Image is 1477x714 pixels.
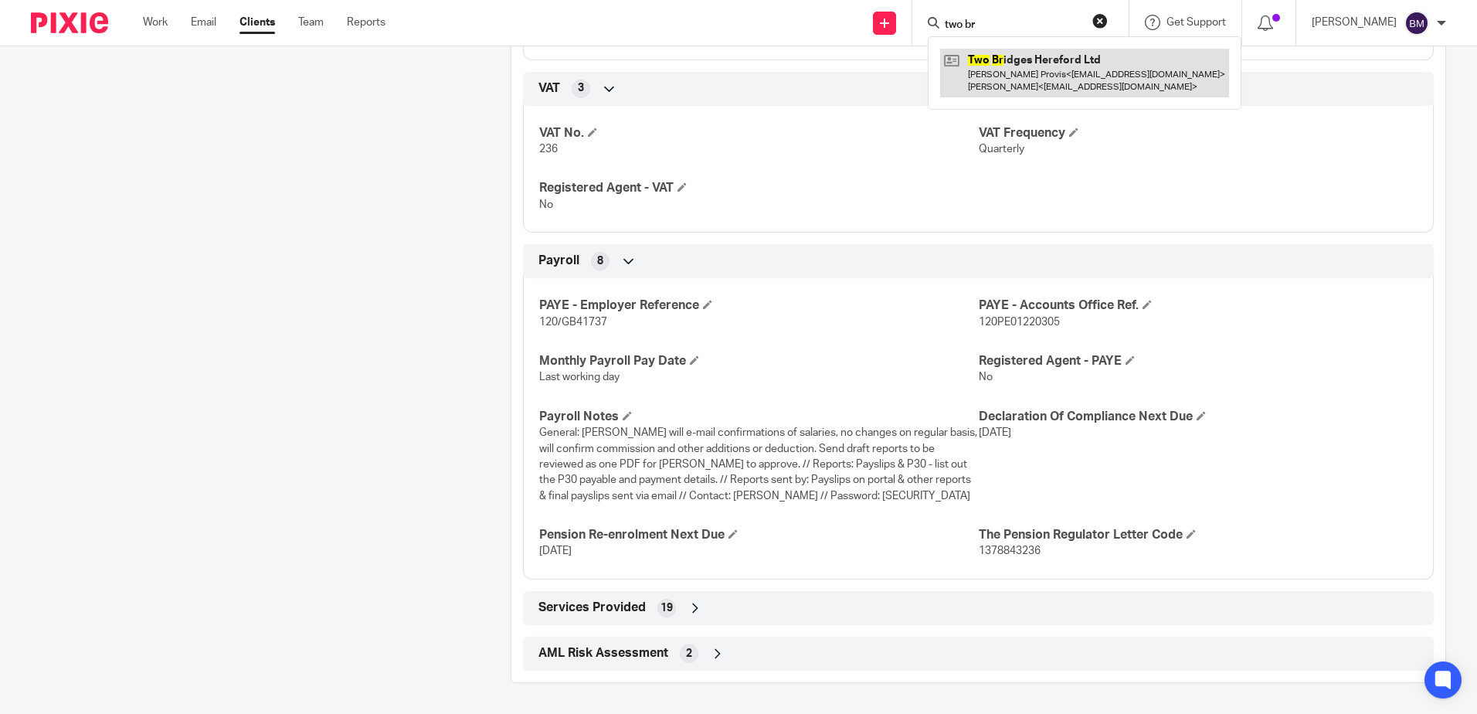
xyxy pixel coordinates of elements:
[979,144,1024,155] span: Quarterly
[538,600,646,616] span: Services Provided
[979,546,1041,556] span: 1378843236
[538,80,560,97] span: VAT
[979,317,1060,328] span: 120PE01220305
[538,253,579,269] span: Payroll
[979,527,1418,543] h4: The Pension Regulator Letter Code
[539,527,978,543] h4: Pension Re-enrolment Next Due
[979,372,993,382] span: No
[1166,17,1226,28] span: Get Support
[539,144,558,155] span: 236
[539,180,978,196] h4: Registered Agent - VAT
[979,297,1418,314] h4: PAYE - Accounts Office Ref.
[539,427,977,501] span: General: [PERSON_NAME] will e-mail confirmations of salaries, no changes on regular basis, will c...
[686,646,692,661] span: 2
[31,12,108,33] img: Pixie
[1092,13,1108,29] button: Clear
[1312,15,1397,30] p: [PERSON_NAME]
[979,427,1011,438] span: [DATE]
[239,15,275,30] a: Clients
[191,15,216,30] a: Email
[347,15,385,30] a: Reports
[143,15,168,30] a: Work
[1404,11,1429,36] img: svg%3E
[538,645,668,661] span: AML Risk Assessment
[943,19,1082,32] input: Search
[539,546,572,556] span: [DATE]
[578,80,584,96] span: 3
[539,409,978,425] h4: Payroll Notes
[597,253,603,269] span: 8
[539,125,978,141] h4: VAT No.
[539,199,553,210] span: No
[979,353,1418,369] h4: Registered Agent - PAYE
[660,600,673,616] span: 19
[539,297,978,314] h4: PAYE - Employer Reference
[298,15,324,30] a: Team
[979,409,1418,425] h4: Declaration Of Compliance Next Due
[539,353,978,369] h4: Monthly Payroll Pay Date
[979,125,1418,141] h4: VAT Frequency
[539,372,620,382] span: Last working day
[539,317,607,328] span: 120/GB41737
